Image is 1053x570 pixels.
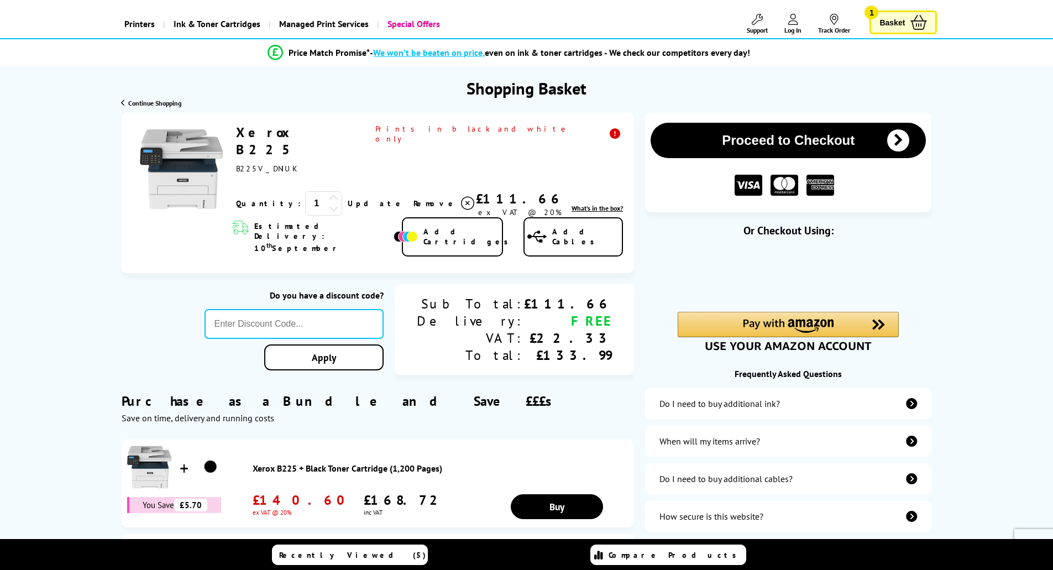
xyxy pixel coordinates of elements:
span: Continue Shopping [128,99,181,107]
span: ex VAT @ 20% [253,509,353,516]
span: Ink & Toner Cartridges [174,10,260,38]
div: £133.99 [524,347,612,364]
img: Xerox B225 + Black Toner Cartridge (1,200 Pages) [197,453,224,481]
div: Sub Total: [417,295,524,312]
a: Recently Viewed (5) [272,545,428,565]
a: Xerox B225 [236,124,299,158]
img: VISA [735,175,762,196]
a: Update [348,198,405,208]
div: Frequently Asked Questions [645,368,931,379]
div: Delivery: [417,312,524,330]
span: Quantity: [236,198,301,208]
span: Prints in black and white only [375,124,623,144]
a: Track Order [818,14,850,34]
span: B225V_DNIUK [236,164,296,174]
a: additional-ink [645,388,931,419]
span: Remove [413,198,457,208]
span: Estimated Delivery: 10 September [254,221,391,253]
img: Add Cartridges [394,231,418,242]
div: £111.66 [524,295,612,312]
span: 1 [865,6,878,19]
a: Delete item from your basket [413,195,476,212]
a: additional-cables [645,463,931,494]
img: MASTER CARD [771,175,798,196]
div: How secure is this website? [659,511,763,522]
div: £111.66 [476,190,564,207]
span: £168.72 [364,491,446,509]
iframe: PayPal [678,255,899,293]
a: Log In [784,14,801,34]
h1: Shopping Basket [467,77,586,99]
span: £140.60 [253,491,353,509]
img: American Express [806,175,834,196]
a: Compare Products [590,545,746,565]
div: When will my items arrive? [659,436,760,447]
div: Or Checkout Using: [645,223,931,238]
span: We won’t be beaten on price, [373,47,485,58]
span: Add Cables [552,227,622,247]
div: FREE [524,312,612,330]
a: lnk_inthebox [572,204,623,212]
div: Save on time, delivery and running costs [122,412,634,423]
a: Support [747,14,768,34]
div: VAT: [417,330,524,347]
span: What's in the box? [572,204,623,212]
sup: th [266,241,272,249]
span: ex VAT @ 20% [478,207,562,217]
button: Proceed to Checkout [651,123,926,158]
div: - even on ink & toner cartridges - We check our competitors every day! [370,47,750,58]
a: items-arrive [645,426,931,457]
li: modal_Promise [90,43,929,62]
input: Enter Discount Code... [205,309,384,339]
div: Amazon Pay - Use your Amazon account [678,312,899,351]
a: Basket 1 [869,11,937,34]
a: Special Offers [377,10,448,38]
span: inc VAT [364,509,446,516]
div: Do you have a discount code? [205,290,384,301]
div: £22.33 [524,330,612,347]
a: Buy [511,494,603,519]
span: Support [747,26,768,34]
a: Managed Print Services [269,10,377,38]
img: Xerox B225 + Black Toner Cartridge (1,200 Pages) [127,445,171,489]
div: Do I need to buy additional cables? [659,473,793,484]
span: Log In [784,26,801,34]
span: Price Match Promise* [289,47,370,58]
span: Add Cartridges [423,227,514,247]
img: Xerox B225 [140,128,223,211]
div: You Save [127,497,221,513]
a: Ink & Toner Cartridges [163,10,269,38]
div: Purchase as a Bundle and Save £££s [122,376,634,423]
span: Basket [879,15,905,30]
a: Printers [116,10,163,38]
a: Xerox B225 + Black Toner Cartridge (1,200 Pages) [253,463,629,474]
a: Continue Shopping [121,99,181,107]
span: Recently Viewed (5) [279,550,426,560]
span: Compare Products [609,550,742,560]
a: secure-website [645,501,931,532]
a: Apply [264,344,384,370]
div: Total: [417,347,524,364]
span: £5.70 [174,499,207,511]
div: Do I need to buy additional ink? [659,398,780,409]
